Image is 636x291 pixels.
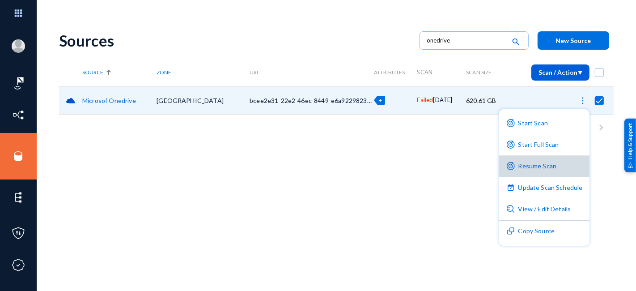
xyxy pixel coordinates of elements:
button: Resume Scan [499,156,590,177]
button: Start Scan [499,113,590,134]
button: View / Edit Details [499,199,590,220]
img: icon-duplicate.svg [507,227,515,235]
img: icon-scan-purple.svg [507,141,515,149]
button: Copy Source [499,221,590,242]
img: icon-scheduled-purple.svg [507,184,515,192]
img: icon-scan-purple.svg [507,119,515,127]
img: icon-scan-purple.svg [507,162,515,170]
img: icon-detail.svg [507,205,515,213]
button: Update Scan Schedule [499,177,590,199]
button: Start Full Scan [499,134,590,156]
